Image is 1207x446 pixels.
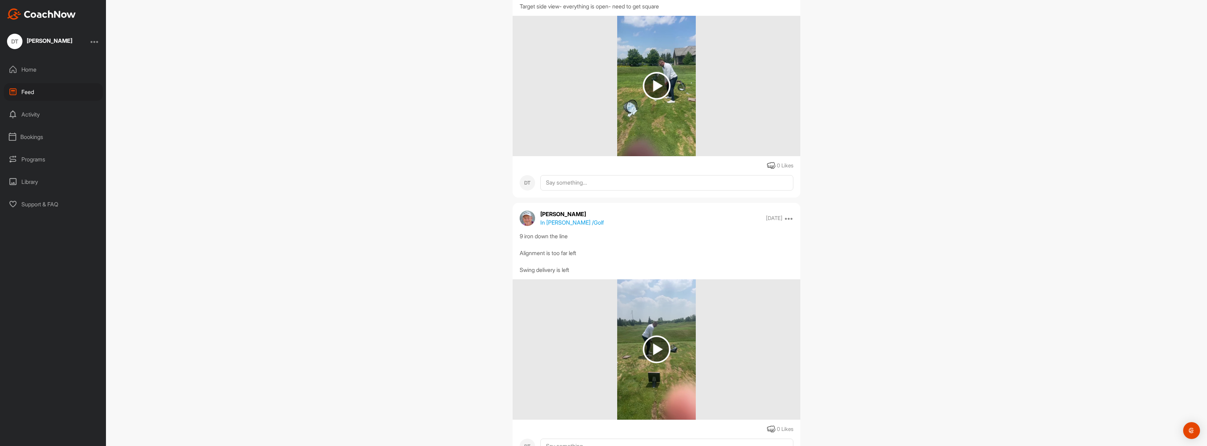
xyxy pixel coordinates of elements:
[520,211,535,226] img: avatar
[777,425,793,433] div: 0 Likes
[520,2,793,11] div: Target side view- everything is open- need to get square
[4,173,103,191] div: Library
[540,210,604,218] p: [PERSON_NAME]
[4,83,103,101] div: Feed
[643,72,671,100] img: play
[7,34,22,49] div: DT
[1183,422,1200,439] div: Open Intercom Messenger
[766,215,782,222] p: [DATE]
[7,8,76,20] img: CoachNow
[540,218,604,227] p: In [PERSON_NAME] / Golf
[520,232,793,274] div: 9 iron down the line Alignment is too far left Swing delivery is left
[4,151,103,168] div: Programs
[27,38,72,44] div: [PERSON_NAME]
[4,128,103,146] div: Bookings
[520,175,535,191] div: DT
[617,279,695,420] img: media
[4,61,103,78] div: Home
[617,16,695,156] img: media
[4,106,103,123] div: Activity
[777,162,793,170] div: 0 Likes
[4,195,103,213] div: Support & FAQ
[643,335,671,363] img: play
